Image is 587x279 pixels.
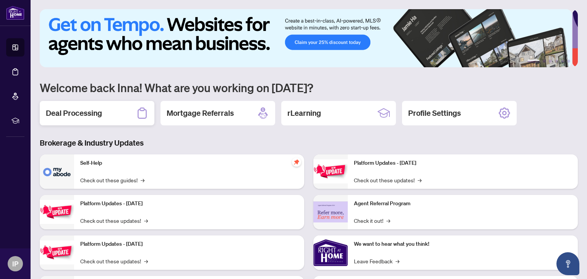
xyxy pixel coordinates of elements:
[144,216,148,225] span: →
[313,201,348,222] img: Agent Referral Program
[40,138,578,148] h3: Brokerage & Industry Updates
[418,176,422,184] span: →
[287,108,321,118] h2: rLearning
[292,157,301,167] span: pushpin
[408,108,461,118] h2: Profile Settings
[46,108,102,118] h2: Deal Processing
[549,60,552,63] button: 3
[141,176,144,184] span: →
[80,216,148,225] a: Check out these updates!→
[354,159,572,167] p: Platform Updates - [DATE]
[396,257,399,265] span: →
[6,6,24,20] img: logo
[561,60,564,63] button: 5
[144,257,148,265] span: →
[40,9,572,67] img: Slide 0
[40,80,578,95] h1: Welcome back Inna! What are you working on [DATE]?
[80,240,298,248] p: Platform Updates - [DATE]
[555,60,558,63] button: 4
[80,176,144,184] a: Check out these guides!→
[543,60,546,63] button: 2
[354,216,390,225] a: Check it out!→
[167,108,234,118] h2: Mortgage Referrals
[313,235,348,270] img: We want to hear what you think!
[80,200,298,208] p: Platform Updates - [DATE]
[12,258,18,269] span: IP
[313,159,348,183] img: Platform Updates - June 23, 2025
[40,240,74,264] img: Platform Updates - July 21, 2025
[40,154,74,189] img: Self-Help
[40,200,74,224] img: Platform Updates - September 16, 2025
[354,240,572,248] p: We want to hear what you think!
[354,176,422,184] a: Check out these updates!→
[80,257,148,265] a: Check out these updates!→
[567,60,570,63] button: 6
[354,257,399,265] a: Leave Feedback→
[527,60,540,63] button: 1
[556,252,579,275] button: Open asap
[386,216,390,225] span: →
[80,159,298,167] p: Self-Help
[354,200,572,208] p: Agent Referral Program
